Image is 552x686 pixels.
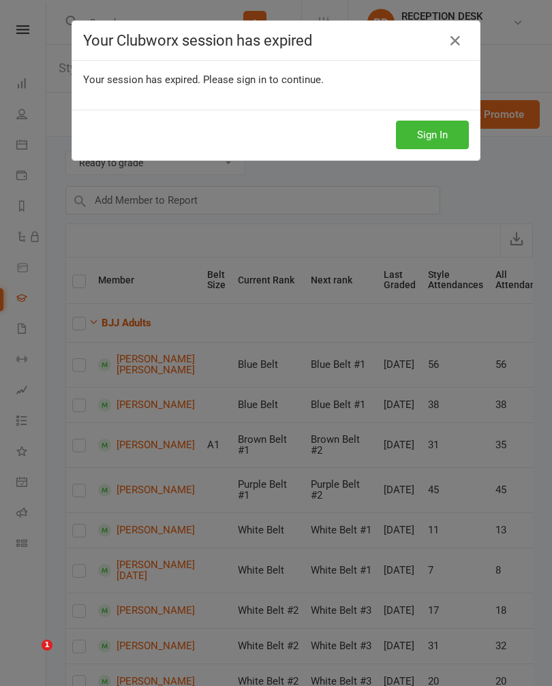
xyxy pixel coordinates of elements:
[444,30,466,52] a: Close
[83,32,469,49] h4: Your Clubworx session has expired
[42,640,52,651] span: 1
[396,121,469,149] button: Sign In
[83,74,324,86] span: Your session has expired. Please sign in to continue.
[14,640,46,672] iframe: Intercom live chat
